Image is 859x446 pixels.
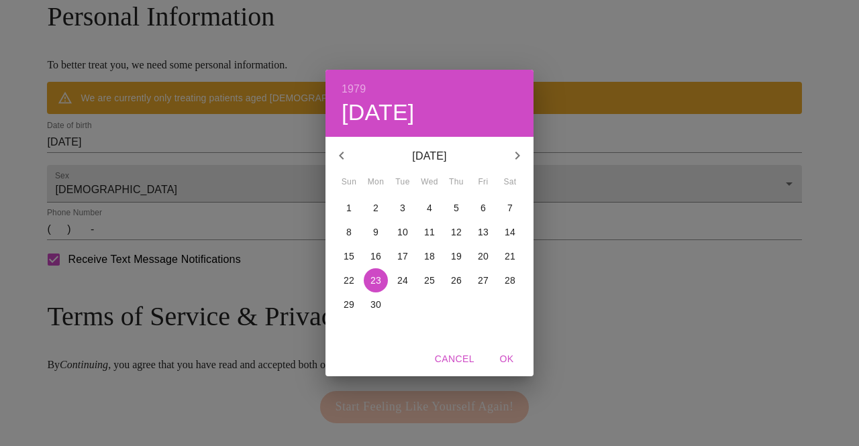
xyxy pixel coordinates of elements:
[451,249,462,263] p: 19
[342,80,366,99] button: 1979
[424,249,435,263] p: 18
[435,351,474,368] span: Cancel
[417,244,442,268] button: 18
[346,201,352,215] p: 1
[344,298,354,311] p: 29
[391,196,415,220] button: 3
[498,244,522,268] button: 21
[391,268,415,292] button: 24
[342,99,415,127] button: [DATE]
[471,244,495,268] button: 20
[391,220,415,244] button: 10
[337,220,361,244] button: 8
[444,244,468,268] button: 19
[505,249,515,263] p: 21
[498,220,522,244] button: 14
[478,249,489,263] p: 20
[478,274,489,287] p: 27
[364,196,388,220] button: 2
[505,225,515,239] p: 14
[478,225,489,239] p: 13
[337,244,361,268] button: 15
[498,268,522,292] button: 28
[429,347,480,372] button: Cancel
[337,196,361,220] button: 1
[424,225,435,239] p: 11
[373,201,378,215] p: 2
[444,220,468,244] button: 12
[337,268,361,292] button: 22
[444,268,468,292] button: 26
[417,196,442,220] button: 4
[364,244,388,268] button: 16
[485,347,528,372] button: OK
[364,268,388,292] button: 23
[417,220,442,244] button: 11
[370,274,381,287] p: 23
[373,225,378,239] p: 9
[498,196,522,220] button: 7
[505,274,515,287] p: 28
[344,274,354,287] p: 22
[397,225,408,239] p: 10
[391,244,415,268] button: 17
[337,176,361,189] span: Sun
[397,249,408,263] p: 17
[370,249,381,263] p: 16
[451,274,462,287] p: 26
[491,351,523,368] span: OK
[471,220,495,244] button: 13
[498,176,522,189] span: Sat
[471,268,495,292] button: 27
[391,176,415,189] span: Tue
[346,225,352,239] p: 8
[344,249,354,263] p: 15
[337,292,361,317] button: 29
[451,225,462,239] p: 12
[417,176,442,189] span: Wed
[454,201,459,215] p: 5
[471,196,495,220] button: 6
[364,176,388,189] span: Mon
[507,201,513,215] p: 7
[424,274,435,287] p: 25
[417,268,442,292] button: 25
[364,220,388,244] button: 9
[400,201,405,215] p: 3
[364,292,388,317] button: 30
[444,196,468,220] button: 5
[444,176,468,189] span: Thu
[370,298,381,311] p: 30
[427,201,432,215] p: 4
[397,274,408,287] p: 24
[471,176,495,189] span: Fri
[481,201,486,215] p: 6
[358,148,501,164] p: [DATE]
